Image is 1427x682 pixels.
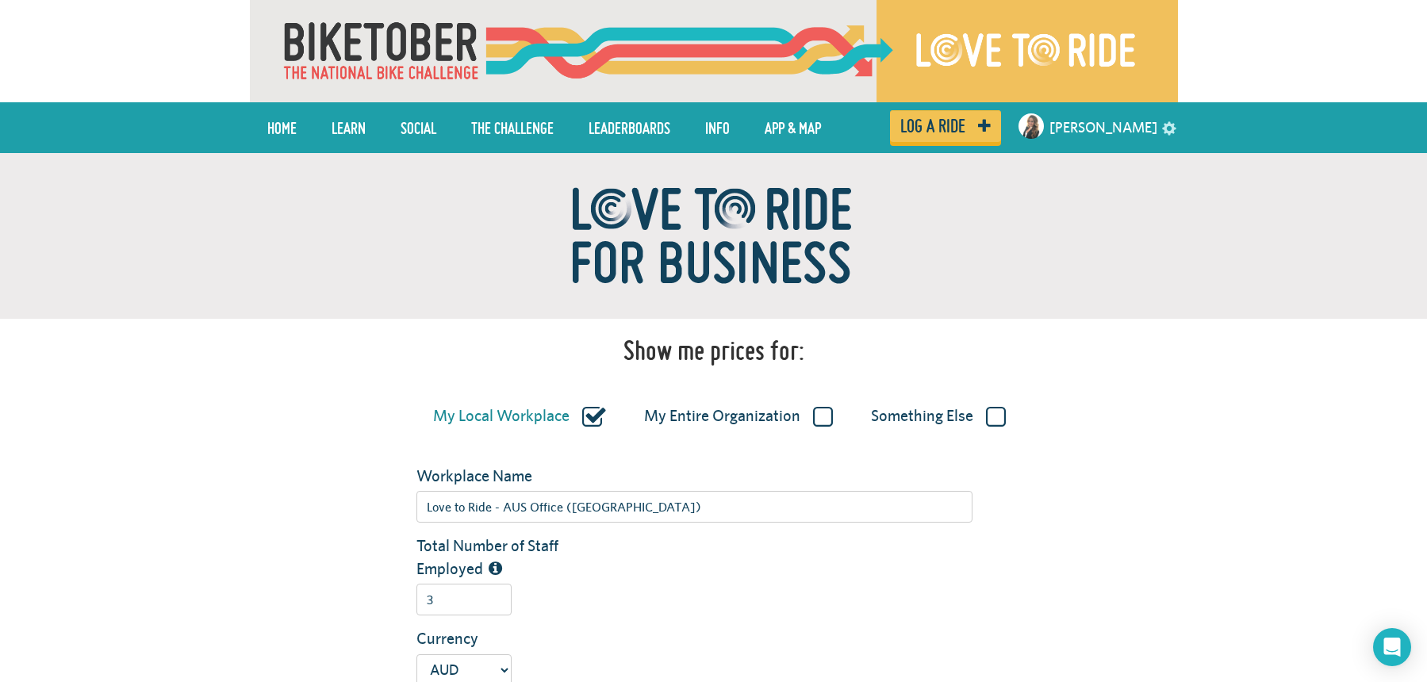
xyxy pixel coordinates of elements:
[871,406,1006,427] label: Something Else
[890,110,1001,142] a: Log a ride
[644,406,833,427] label: My Entire Organization
[1049,109,1157,147] a: [PERSON_NAME]
[405,627,598,650] label: Currency
[753,108,833,148] a: App & Map
[1162,120,1176,135] a: settings drop down toggle
[693,108,742,148] a: Info
[459,108,566,148] a: The Challenge
[1018,113,1044,139] img: Small navigation user avatar
[900,119,965,133] span: Log a ride
[433,406,606,427] label: My Local Workplace
[255,108,309,148] a: Home
[577,108,682,148] a: Leaderboards
[405,465,598,488] label: Workplace Name
[320,108,378,148] a: LEARN
[1373,628,1411,666] div: Open Intercom Messenger
[405,534,598,580] label: Total Number of Staff Employed
[489,561,502,577] i: The total number of people employed by this organization/workplace, including part time staff.
[389,108,448,148] a: Social
[623,335,804,366] h1: Show me prices for:
[516,153,912,319] img: ltr_for_biz-e6001c5fe4d5a622ce57f6846a52a92b55b8f49da94d543b329e0189dcabf444.png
